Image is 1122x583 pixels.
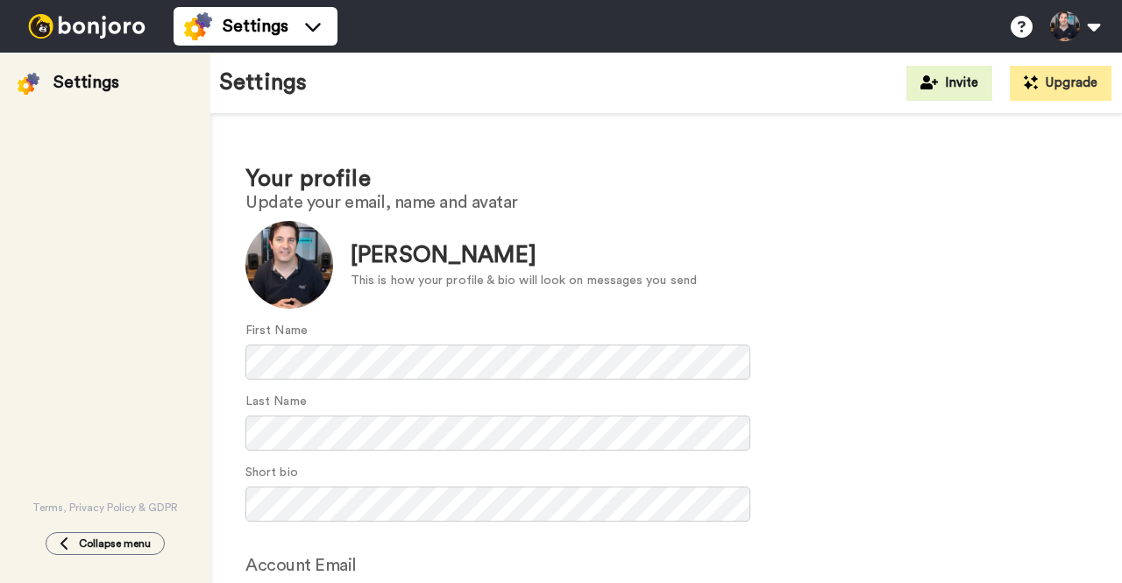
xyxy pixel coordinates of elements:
[906,66,992,101] button: Invite
[18,73,39,95] img: settings-colored.svg
[245,393,307,411] label: Last Name
[46,532,165,555] button: Collapse menu
[245,322,308,340] label: First Name
[219,70,307,96] h1: Settings
[53,70,119,95] div: Settings
[245,193,1087,212] h2: Update your email, name and avatar
[79,537,151,551] span: Collapse menu
[245,167,1087,192] h1: Your profile
[245,552,357,579] label: Account Email
[245,464,298,482] label: Short bio
[351,239,697,272] div: [PERSON_NAME]
[184,12,212,40] img: settings-colored.svg
[21,14,153,39] img: bj-logo-header-white.svg
[223,14,288,39] span: Settings
[351,272,697,290] div: This is how your profile & bio will look on messages you send
[1010,66,1111,101] button: Upgrade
